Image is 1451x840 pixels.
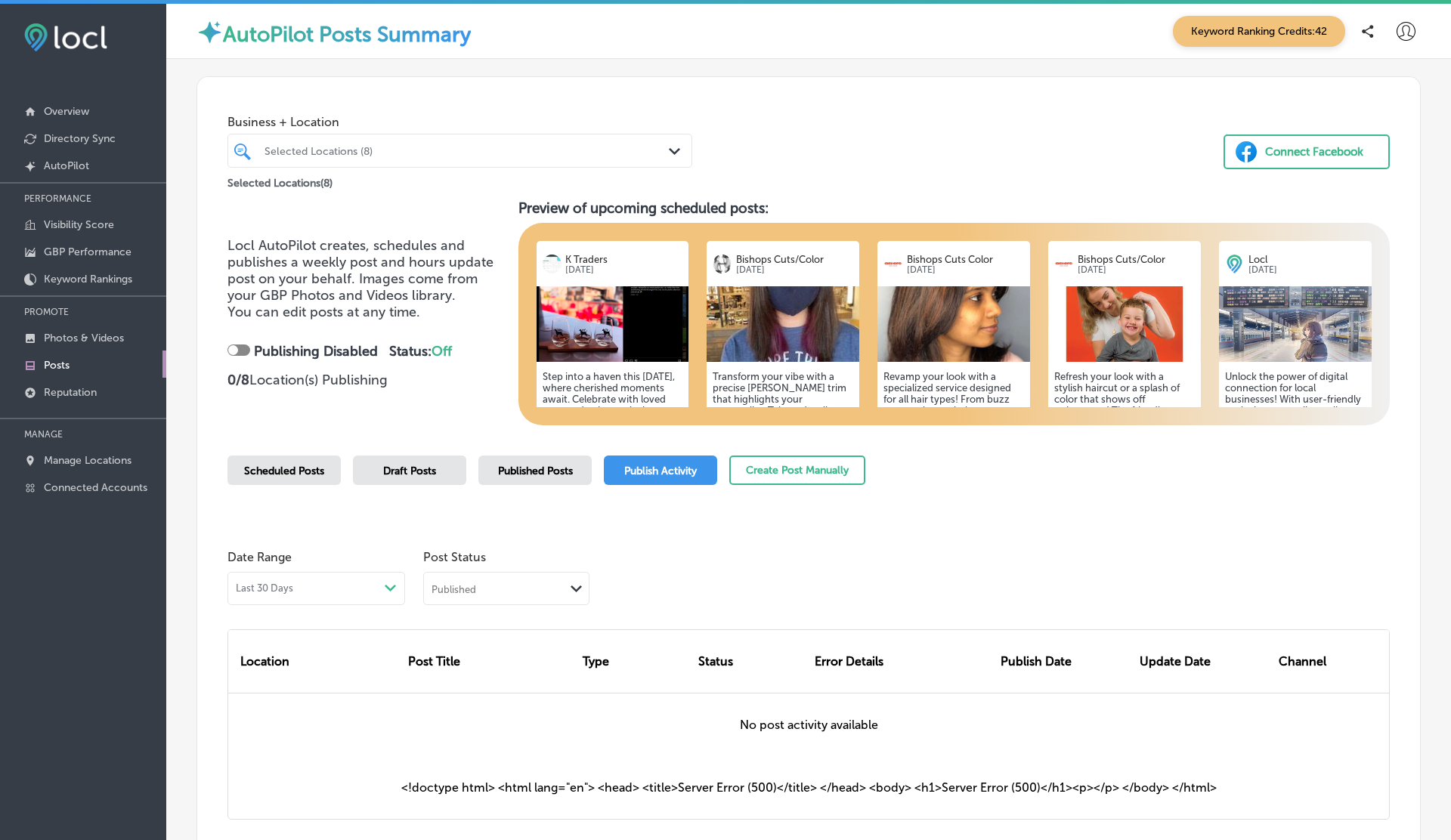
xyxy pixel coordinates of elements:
p: Manage Locations [44,454,131,467]
span: Locl AutoPilot creates, schedules and publishes a weekly post and hours update post on your behal... [227,237,493,304]
div: Error Details [809,630,995,693]
p: [DATE] [1078,265,1195,275]
div: <!doctype html> <html lang="en"> <head> <title>Server Error (500)</title> </head> <body> <h1>Serv... [228,756,1389,819]
p: Connected Accounts [44,481,147,494]
div: Channel [1273,630,1377,693]
p: Bishops Cuts/Color [736,254,853,265]
p: Keyword Rankings [44,273,132,286]
p: Bishops Cuts/Color [1078,254,1195,265]
p: Bishops Cuts Color [907,254,1024,265]
div: Status [692,630,809,693]
p: Directory Sync [44,132,116,145]
span: Off [432,343,452,360]
p: [DATE] [907,265,1024,275]
strong: Status: [389,343,452,360]
span: You can edit posts at any time. [227,304,420,320]
img: 16986985199d6116fa-388d-4e41-a250-d028a1ac5e6f_May_haircut-andresen-road-Vancouver-WA-98661_Final... [1048,286,1201,362]
p: K Traders [565,254,682,265]
button: Connect Facebook [1224,134,1390,169]
p: [DATE] [736,265,853,275]
div: Connect Facebook [1265,141,1363,163]
h5: Transform your vibe with a precise [PERSON_NAME] trim that highlights your personality. Talented ... [713,371,853,541]
p: Selected Locations ( 8 ) [227,171,333,190]
p: Photos & Videos [44,332,124,344]
p: Location(s) Publishing [227,372,506,388]
div: No post activity available [228,693,1389,756]
p: Visibility Score [44,218,114,231]
h5: Step into a haven this [DATE], where cherished moments await. Celebrate with loved ones and enjoy... [543,371,683,541]
span: Draft Posts [383,465,436,477]
img: 1698696306b7020948-85b9-4cc9-8ce8-6de6861d7f03_2020-09-04.jpg [877,286,1030,362]
img: logo [1054,255,1073,273]
div: Location [228,630,402,693]
h5: Unlock the power of digital connection for local businesses! With user-friendly tools that stream... [1225,371,1366,541]
p: Posts [44,359,70,372]
span: Keyword Ranking Credits: 42 [1173,16,1345,47]
img: fda3e92497d09a02dc62c9cd864e3231.png [24,23,107,51]
div: Update Date [1134,630,1273,693]
label: AutoPilot Posts Summary [223,22,471,47]
p: GBP Performance [44,246,131,258]
img: autopilot-icon [196,19,223,45]
p: [DATE] [1248,265,1366,275]
img: logo [1225,255,1244,273]
h5: Revamp your look with a specialized service designed for all hair types! From buzz cuts to elegan... [883,371,1024,530]
img: 1751980926f697749b-cc75-4d6e-b003-5b8ee1acef79_2025-05-22.png [537,286,689,362]
p: AutoPilot [44,159,89,172]
span: Published Posts [498,465,573,477]
p: Locl [1248,254,1366,265]
h5: Refresh your look with a stylish haircut or a splash of color that shows off uniqueness! The frie... [1054,371,1195,518]
p: Reputation [44,386,97,399]
span: Business + Location [227,115,692,129]
img: logo [543,255,562,273]
img: logo [713,255,732,273]
button: Create Post Manually [729,456,865,485]
span: Last 30 Days [236,582,293,594]
strong: Publishing Disabled [254,343,378,360]
div: Post Title [402,630,576,693]
img: 1609942284image_9d039c74-ed68-4cd3-a69d-29500e75f228.jpg [707,286,859,362]
p: [DATE] [565,265,682,275]
img: logo [883,255,902,273]
span: Post Status [423,550,589,564]
div: Type [577,630,693,693]
span: Scheduled Posts [244,465,324,477]
div: Selected Locations (8) [265,144,670,157]
img: 17509033909424deb3-cb2b-4a29-995d-ed3d159568b3_2025-06-25.jpg [1219,286,1372,362]
div: Published [432,582,476,595]
label: Date Range [227,550,292,564]
p: Overview [44,105,89,118]
strong: 0 / 8 [227,372,249,388]
div: Publish Date [995,630,1134,693]
span: Publish Activity [624,465,697,477]
h3: Preview of upcoming scheduled posts: [518,199,1391,217]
